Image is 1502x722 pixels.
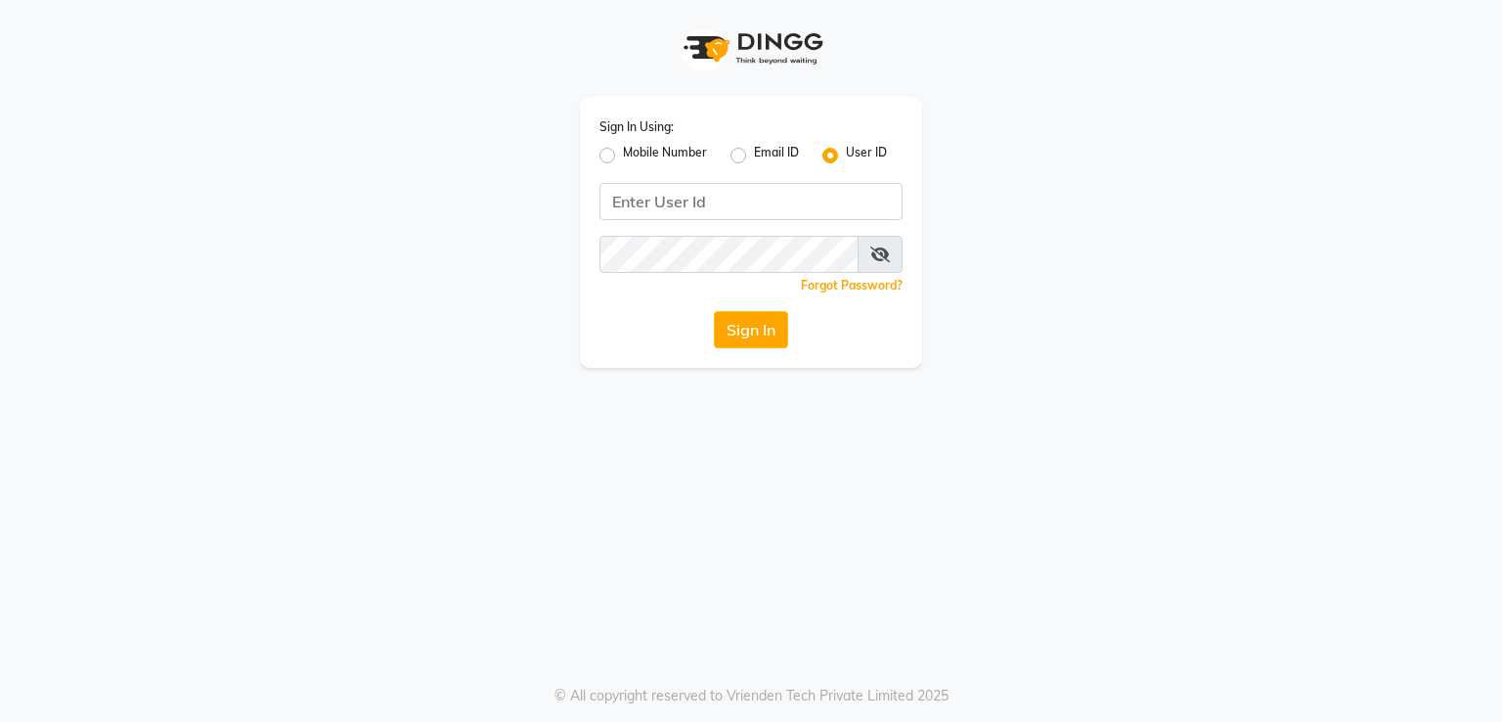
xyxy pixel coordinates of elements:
[754,144,799,167] label: Email ID
[801,278,903,293] a: Forgot Password?
[673,20,829,77] img: logo1.svg
[623,144,707,167] label: Mobile Number
[714,311,788,348] button: Sign In
[599,183,903,220] input: Username
[846,144,887,167] label: User ID
[599,236,859,273] input: Username
[599,118,674,136] label: Sign In Using:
